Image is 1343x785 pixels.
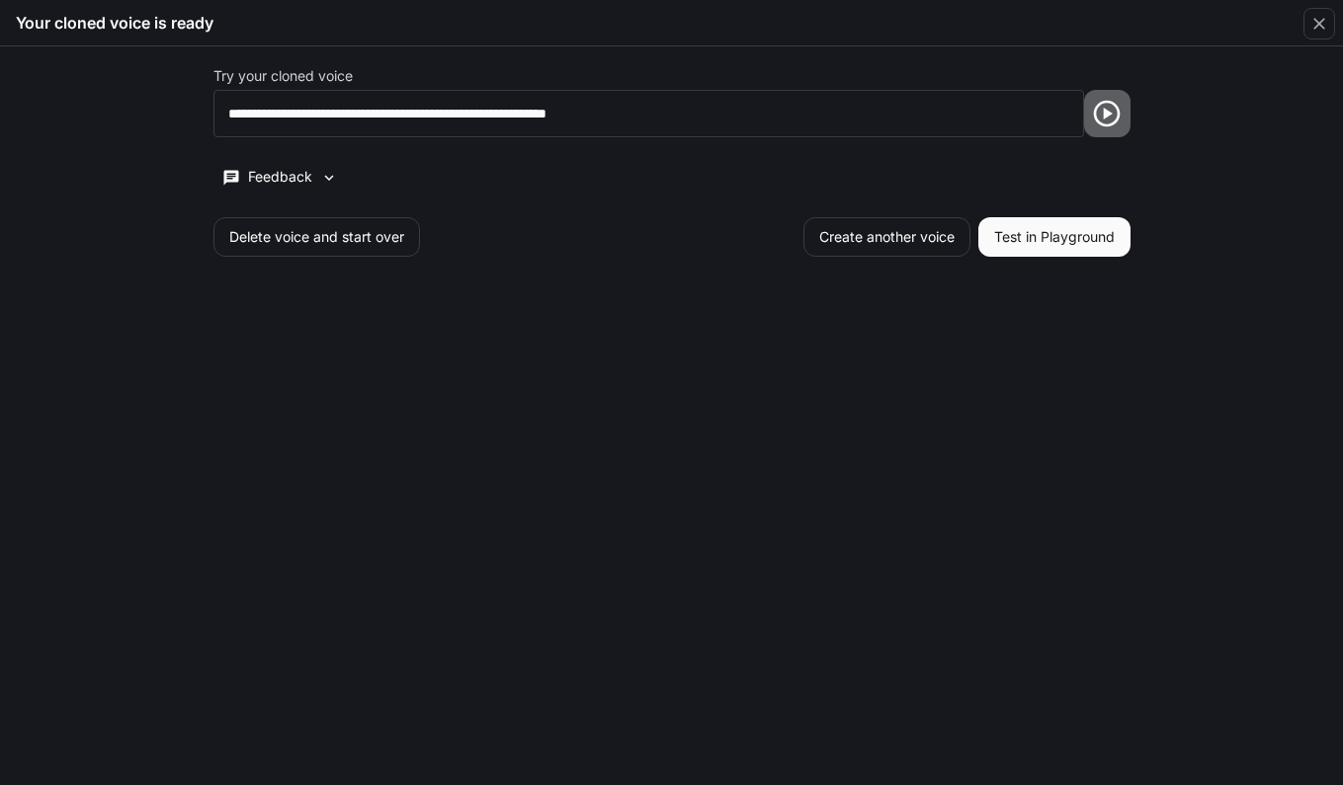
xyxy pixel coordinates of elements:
button: Feedback [213,161,348,194]
button: Delete voice and start over [213,217,420,257]
h5: Your cloned voice is ready [16,12,213,34]
button: Test in Playground [978,217,1131,257]
p: Try your cloned voice [213,69,353,83]
button: Create another voice [803,217,970,257]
